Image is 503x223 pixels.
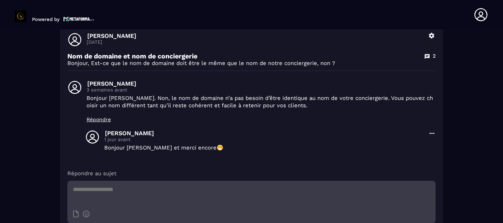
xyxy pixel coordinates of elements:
[87,80,436,87] p: [PERSON_NAME]
[87,116,436,122] p: Répondre
[67,170,436,177] p: Répondre au sujet
[63,16,94,22] img: logo
[87,39,424,45] p: [DATE]
[87,87,436,93] p: 3 semaines avant
[87,32,424,39] p: [PERSON_NAME]
[87,94,436,109] p: Bonjour [PERSON_NAME]. Non, le nom de domaine n’a pas besoin d’être identique au nom de votre con...
[15,10,27,22] img: logo-branding
[67,52,197,60] p: Nom de domaine et nom de conciergerie
[104,137,424,142] p: 1 jour avant
[32,17,60,22] p: Powered by
[433,53,436,60] p: 2
[67,60,436,67] p: Bonjour, Est-ce que le nom de domaine doit être le même que le nom de notre conciergerie, non ?
[104,144,424,151] p: Bonjour [PERSON_NAME] et merci encore😁
[105,130,424,137] p: [PERSON_NAME]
